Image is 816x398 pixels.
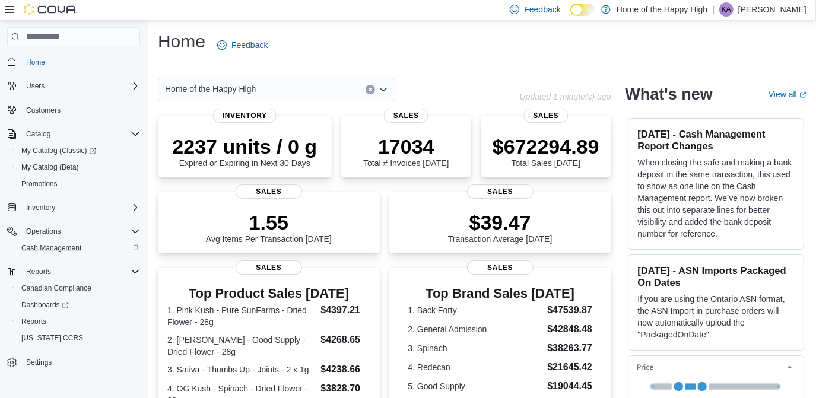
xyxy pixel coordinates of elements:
[467,184,534,199] span: Sales
[17,314,140,329] span: Reports
[21,127,55,141] button: Catalog
[26,358,52,367] span: Settings
[167,364,316,375] dt: 3. Sativa - Thumbs Up - Joints - 2 x 1g
[408,380,542,392] dt: 5. Good Supply
[2,53,145,71] button: Home
[738,2,807,17] p: [PERSON_NAME]
[26,267,51,276] span: Reports
[26,106,61,115] span: Customers
[626,85,713,104] h2: What's new
[769,90,807,99] a: View allExternal link
[638,128,794,152] h3: [DATE] - Cash Management Report Changes
[17,314,51,329] a: Reports
[448,211,553,234] p: $39.47
[21,265,140,279] span: Reports
[21,265,56,279] button: Reports
[408,304,542,316] dt: 1. Back Forty
[408,361,542,373] dt: 4. Redecan
[21,179,58,189] span: Promotions
[24,4,77,15] img: Cova
[21,103,140,117] span: Customers
[17,177,62,191] a: Promotions
[320,381,370,396] dd: $3828.70
[519,92,611,101] p: Updated 1 minute(s) ago
[172,135,317,168] div: Expired or Expiring in Next 30 Days
[493,135,599,158] p: $672294.89
[2,126,145,142] button: Catalog
[167,286,370,301] h3: Top Product Sales [DATE]
[26,129,50,139] span: Catalog
[12,159,145,176] button: My Catalog (Beta)
[638,157,794,240] p: When closing the safe and making a bank deposit in the same transaction, this used to show as one...
[21,200,60,215] button: Inventory
[2,78,145,94] button: Users
[384,109,428,123] span: Sales
[165,82,256,96] span: Home of the Happy High
[12,313,145,330] button: Reports
[212,33,272,57] a: Feedback
[17,281,140,295] span: Canadian Compliance
[17,331,140,345] span: Washington CCRS
[719,2,734,17] div: Kelly Anakali
[712,2,715,17] p: |
[17,281,96,295] a: Canadian Compliance
[570,4,595,16] input: Dark Mode
[408,342,542,354] dt: 3. Spinach
[21,79,49,93] button: Users
[17,241,86,255] a: Cash Management
[206,211,332,244] div: Avg Items Per Transaction [DATE]
[26,81,45,91] span: Users
[379,85,388,94] button: Open list of options
[547,341,592,355] dd: $38263.77
[17,298,74,312] a: Dashboards
[17,298,140,312] span: Dashboards
[21,355,140,370] span: Settings
[366,85,375,94] button: Clear input
[206,211,332,234] p: 1.55
[408,286,592,301] h3: Top Brand Sales [DATE]
[21,284,91,293] span: Canadian Compliance
[2,101,145,119] button: Customers
[12,297,145,313] a: Dashboards
[17,177,140,191] span: Promotions
[12,176,145,192] button: Promotions
[21,333,83,343] span: [US_STATE] CCRS
[2,199,145,216] button: Inventory
[26,227,61,236] span: Operations
[26,203,55,212] span: Inventory
[167,304,316,328] dt: 1. Pink Kush - Pure SunFarms - Dried Flower - 28g
[21,317,46,326] span: Reports
[320,303,370,317] dd: $4397.21
[467,260,534,275] span: Sales
[21,355,56,370] a: Settings
[547,360,592,374] dd: $21645.42
[21,300,69,310] span: Dashboards
[547,303,592,317] dd: $47539.87
[493,135,599,168] div: Total Sales [DATE]
[21,224,140,238] span: Operations
[320,362,370,377] dd: $4238.66
[448,211,553,244] div: Transaction Average [DATE]
[12,330,145,346] button: [US_STATE] CCRS
[21,79,140,93] span: Users
[21,103,65,117] a: Customers
[21,55,50,69] a: Home
[26,58,45,67] span: Home
[21,127,140,141] span: Catalog
[236,184,302,199] span: Sales
[236,260,302,275] span: Sales
[2,263,145,280] button: Reports
[21,146,96,155] span: My Catalog (Classic)
[21,224,66,238] button: Operations
[17,160,84,174] a: My Catalog (Beta)
[408,323,542,335] dt: 2. General Admission
[12,240,145,256] button: Cash Management
[17,331,88,345] a: [US_STATE] CCRS
[17,144,101,158] a: My Catalog (Classic)
[799,91,807,98] svg: External link
[21,243,81,253] span: Cash Management
[722,2,731,17] span: KA
[167,334,316,358] dt: 2. [PERSON_NAME] - Good Supply - Dried Flower - 28g
[231,39,268,51] span: Feedback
